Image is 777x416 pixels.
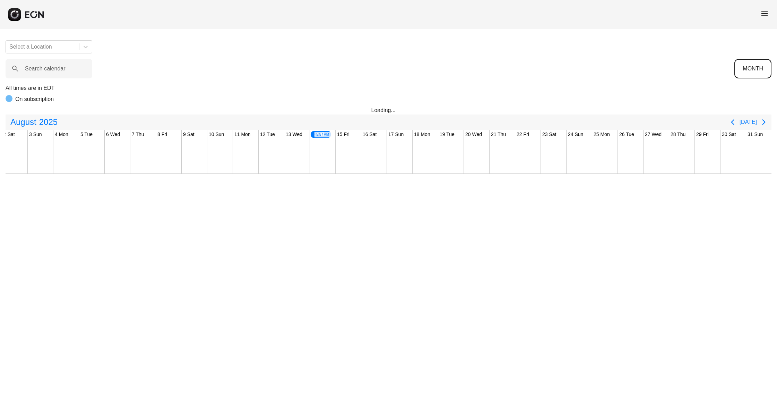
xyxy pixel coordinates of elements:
[644,130,663,139] div: 27 Wed
[284,130,304,139] div: 13 Wed
[28,130,43,139] div: 3 Sun
[336,130,351,139] div: 15 Fri
[567,130,585,139] div: 24 Sun
[413,130,432,139] div: 18 Mon
[387,130,405,139] div: 17 Sun
[760,9,769,18] span: menu
[757,115,771,129] button: Next page
[130,130,146,139] div: 7 Thu
[515,130,530,139] div: 22 Fri
[746,130,764,139] div: 31 Sun
[105,130,121,139] div: 6 Wed
[38,115,59,129] span: 2025
[669,130,687,139] div: 28 Thu
[740,116,757,128] button: [DATE]
[182,130,196,139] div: 9 Sat
[618,130,636,139] div: 26 Tue
[79,130,94,139] div: 5 Tue
[6,84,771,92] p: All times are in EDT
[695,130,710,139] div: 29 Fri
[592,130,611,139] div: 25 Mon
[2,130,16,139] div: 2 Sat
[207,130,225,139] div: 10 Sun
[15,95,54,103] p: On subscription
[734,59,771,78] button: MONTH
[25,65,66,73] label: Search calendar
[490,130,507,139] div: 21 Thu
[156,130,169,139] div: 8 Fri
[233,130,252,139] div: 11 Mon
[361,130,378,139] div: 16 Sat
[9,115,38,129] span: August
[53,130,70,139] div: 4 Mon
[6,115,62,129] button: August2025
[310,130,332,139] div: 14 Thu
[259,130,276,139] div: 12 Tue
[438,130,456,139] div: 19 Tue
[726,115,740,129] button: Previous page
[464,130,483,139] div: 20 Wed
[371,106,406,114] div: Loading...
[541,130,558,139] div: 23 Sat
[720,130,737,139] div: 30 Sat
